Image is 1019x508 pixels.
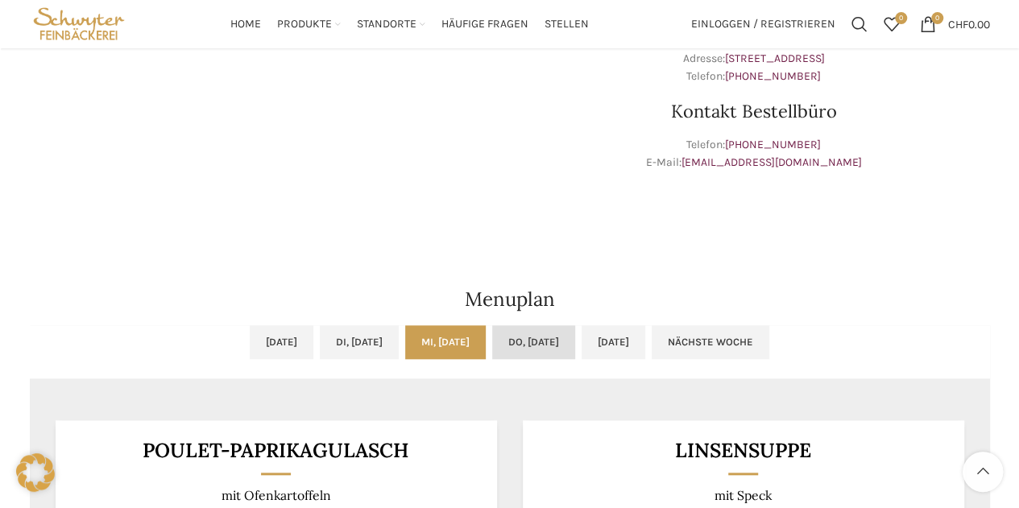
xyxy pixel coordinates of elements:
a: Scroll to top button [963,452,1003,492]
span: Produkte [277,17,332,32]
a: Standorte [357,8,425,40]
a: [EMAIL_ADDRESS][DOMAIN_NAME] [681,155,862,169]
a: Produkte [277,8,341,40]
a: 0 CHF0.00 [912,8,998,40]
a: Stellen [545,8,589,40]
a: Do, [DATE] [492,325,575,359]
span: Standorte [357,17,416,32]
h3: Linsensuppe [542,440,944,461]
span: 0 [895,12,907,24]
h3: POULET-PAPRIKAGULASCH [75,440,477,461]
a: Site logo [30,16,129,30]
a: Home [230,8,261,40]
a: [DATE] [250,325,313,359]
span: Einloggen / Registrieren [691,19,835,30]
p: Adresse: Telefon: [518,50,990,86]
span: Home [230,17,261,32]
h2: Menuplan [30,290,990,309]
div: Main navigation [136,8,682,40]
bdi: 0.00 [948,17,990,31]
p: Telefon: E-Mail: [518,136,990,172]
div: Meine Wunschliste [876,8,908,40]
span: 0 [931,12,943,24]
a: Einloggen / Registrieren [683,8,843,40]
a: [PHONE_NUMBER] [725,138,821,151]
span: Stellen [545,17,589,32]
a: [STREET_ADDRESS] [725,52,825,65]
a: Di, [DATE] [320,325,399,359]
a: [DATE] [582,325,645,359]
span: Häufige Fragen [441,17,528,32]
a: Häufige Fragen [441,8,528,40]
p: mit Ofenkartoffeln [75,488,477,503]
p: mit Speck [542,488,944,503]
span: CHF [948,17,968,31]
h3: Kontakt Bestellbüro [518,102,990,120]
a: [PHONE_NUMBER] [725,69,821,83]
a: 0 [876,8,908,40]
a: Mi, [DATE] [405,325,486,359]
a: Suchen [843,8,876,40]
a: Nächste Woche [652,325,769,359]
